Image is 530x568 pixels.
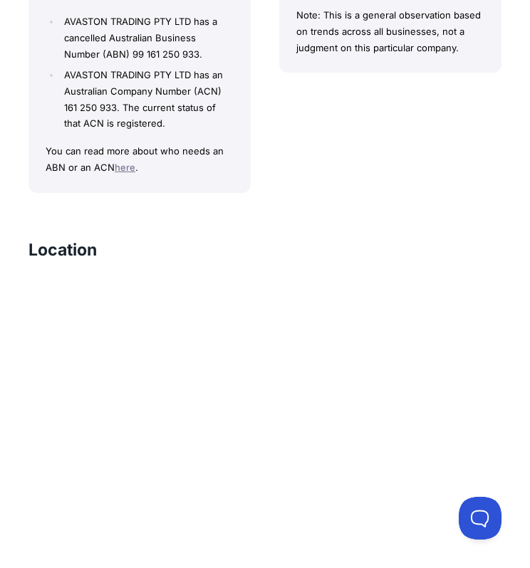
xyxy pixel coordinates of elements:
[61,14,234,62] li: AVASTON TRADING PTY LTD has a cancelled Australian Business Number (ABN) 99 161 250 933.
[61,67,234,132] li: AVASTON TRADING PTY LTD has an Australian Company Number (ACN) 161 250 933. The current status of...
[46,143,234,176] p: You can read more about who needs an ABN or an ACN .
[28,238,97,261] h3: Location
[115,162,135,173] a: here
[296,7,484,56] p: Note: This is a general observation based on trends across all businesses, not a judgment on this...
[459,497,502,540] iframe: Toggle Customer Support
